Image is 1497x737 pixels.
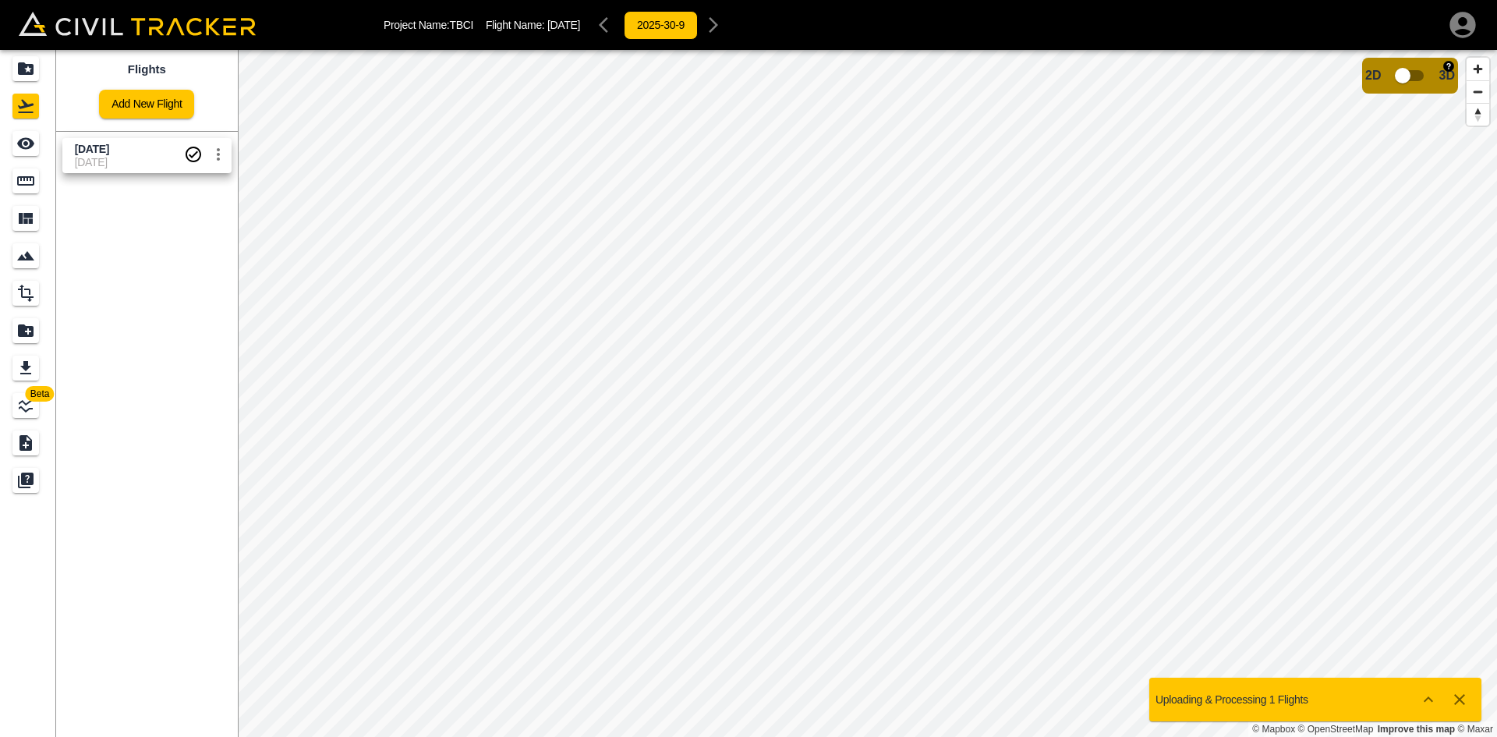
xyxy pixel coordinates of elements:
[19,12,256,36] img: Civil Tracker
[624,11,698,40] button: 2025-30-9
[1467,103,1489,126] button: Reset bearing to north
[486,19,580,31] p: Flight Name:
[1252,724,1295,735] a: Mapbox
[1298,724,1374,735] a: OpenStreetMap
[1378,724,1455,735] a: Map feedback
[1467,58,1489,80] button: Zoom in
[547,19,580,31] span: [DATE]
[1155,693,1308,706] p: Uploading & Processing 1 Flights
[1413,684,1444,715] button: Show more
[1467,80,1489,103] button: Zoom out
[1457,724,1493,735] a: Maxar
[384,19,473,31] p: Project Name: TBCI
[238,50,1497,737] canvas: Map
[1439,69,1455,83] span: 3D
[1365,69,1381,83] span: 2D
